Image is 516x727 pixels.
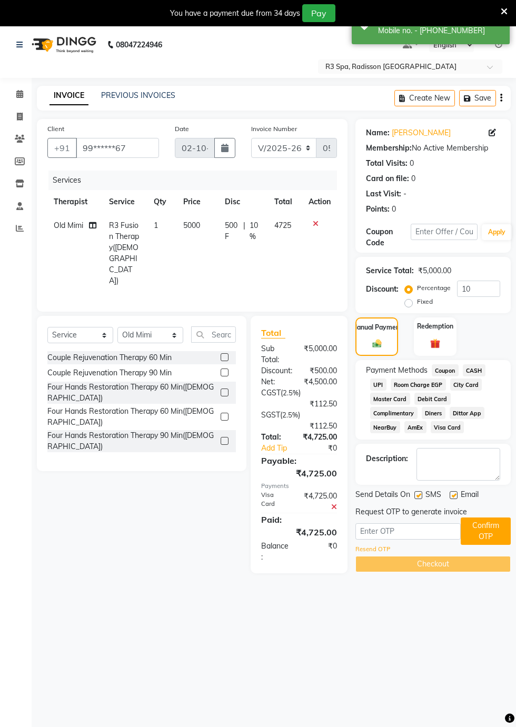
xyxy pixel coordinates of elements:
[253,454,345,467] div: Payable:
[48,171,345,190] div: Services
[391,379,446,391] span: Room Charge EGP
[392,127,451,138] a: [PERSON_NAME]
[253,421,345,432] div: ₹112.50
[27,30,99,59] img: logo
[366,143,412,154] div: Membership:
[370,338,384,349] img: _cash.svg
[450,379,482,391] span: City Card
[366,226,411,248] div: Coupon Code
[366,284,399,295] div: Discount:
[366,143,500,154] div: No Active Membership
[370,379,386,391] span: UPI
[253,387,345,399] div: ( )
[253,376,296,387] div: Net:
[366,127,390,138] div: Name:
[296,343,345,365] div: ₹5,000.00
[355,489,410,502] span: Send Details On
[47,430,216,452] div: Four Hands Restoration Therapy 90 Min([DEMOGRAPHIC_DATA])
[261,388,281,397] span: CGST
[175,124,189,134] label: Date
[76,138,159,158] input: Search by Name/Mobile/Email/Code
[253,513,345,526] div: Paid:
[394,90,455,106] button: Create New
[366,173,409,184] div: Card on file:
[147,190,177,214] th: Qty
[417,283,451,293] label: Percentage
[461,489,479,502] span: Email
[219,190,268,214] th: Disc
[243,220,245,242] span: |
[300,365,345,376] div: ₹500.00
[422,407,445,419] span: Diners
[307,443,345,454] div: ₹0
[366,365,428,376] span: Payment Methods
[431,421,464,433] span: Visa Card
[355,523,461,540] input: Enter OTP
[432,364,459,376] span: Coupon
[47,367,172,379] div: Couple Rejuvenation Therapy 90 Min
[403,188,406,200] div: -
[425,489,441,502] span: SMS
[366,453,408,464] div: Description:
[366,188,401,200] div: Last Visit:
[366,158,408,169] div: Total Visits:
[47,138,77,158] button: +91
[411,224,478,240] input: Enter Offer / Coupon Code
[47,382,216,404] div: Four Hands Restoration Therapy 60 Min([DEMOGRAPHIC_DATA])
[410,158,414,169] div: 0
[253,467,345,480] div: ₹4,725.00
[427,337,443,350] img: _gift.svg
[461,517,511,545] button: Confirm OTP
[54,221,83,230] span: Old Mimi
[261,410,280,420] span: SGST
[47,406,216,428] div: Four Hands Restoration Therapy 60 Min([DEMOGRAPHIC_DATA])
[49,86,88,105] a: INVOICE
[418,265,451,276] div: ₹5,000.00
[251,124,297,134] label: Invoice Number
[103,190,147,214] th: Service
[296,376,345,387] div: ₹4,500.00
[191,326,236,343] input: Search or Scan
[225,220,239,242] span: 500 F
[261,327,285,338] span: Total
[355,506,467,517] div: Request OTP to generate invoice
[366,265,414,276] div: Service Total:
[183,221,200,230] span: 5000
[116,30,162,59] b: 08047224946
[302,190,337,214] th: Action
[101,91,175,100] a: PREVIOUS INVOICES
[450,407,485,419] span: Dittor App
[295,432,345,443] div: ₹4,725.00
[366,204,390,215] div: Points:
[261,482,337,491] div: Payments
[482,224,512,240] button: Apply
[253,365,300,376] div: Discount:
[302,4,335,22] button: Pay
[299,541,345,563] div: ₹0
[296,491,345,513] div: ₹4,725.00
[170,8,300,19] div: You have a payment due from 34 days
[250,220,262,242] span: 10 %
[411,173,415,184] div: 0
[268,190,302,214] th: Total
[370,393,410,405] span: Master Card
[47,190,103,214] th: Therapist
[253,526,345,539] div: ₹4,725.00
[404,421,426,433] span: AmEx
[47,454,216,476] div: Four Hands Restoration Therapy 90 Min([DEMOGRAPHIC_DATA])
[253,443,306,454] a: Add Tip
[253,491,296,513] div: Visa Card
[282,411,298,419] span: 2.5%
[274,221,291,230] span: 4725
[109,221,139,285] span: R3 Fusion Therapy([DEMOGRAPHIC_DATA])
[253,541,299,563] div: Balance :
[417,322,453,331] label: Redemption
[154,221,158,230] span: 1
[283,389,299,397] span: 2.5%
[392,204,396,215] div: 0
[253,432,295,443] div: Total:
[47,124,64,134] label: Client
[463,364,485,376] span: CASH
[417,297,433,306] label: Fixed
[459,90,496,106] button: Save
